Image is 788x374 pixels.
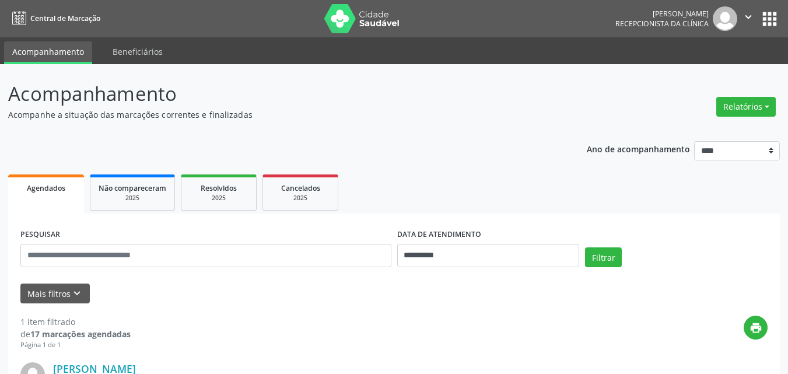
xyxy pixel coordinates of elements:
[737,6,759,31] button: 
[27,183,65,193] span: Agendados
[190,194,248,202] div: 2025
[99,194,166,202] div: 2025
[20,284,90,304] button: Mais filtroskeyboard_arrow_down
[281,183,320,193] span: Cancelados
[20,328,131,340] div: de
[716,97,776,117] button: Relatórios
[8,79,548,109] p: Acompanhamento
[99,183,166,193] span: Não compareceram
[750,321,762,334] i: print
[8,9,100,28] a: Central de Marcação
[8,109,548,121] p: Acompanhe a situação das marcações correntes e finalizadas
[271,194,330,202] div: 2025
[585,247,622,267] button: Filtrar
[104,41,171,62] a: Beneficiários
[30,328,131,340] strong: 17 marcações agendadas
[397,226,481,244] label: DATA DE ATENDIMENTO
[615,19,709,29] span: Recepcionista da clínica
[713,6,737,31] img: img
[20,226,60,244] label: PESQUISAR
[587,141,690,156] p: Ano de acompanhamento
[744,316,768,340] button: print
[201,183,237,193] span: Resolvidos
[759,9,780,29] button: apps
[615,9,709,19] div: [PERSON_NAME]
[20,316,131,328] div: 1 item filtrado
[20,340,131,350] div: Página 1 de 1
[4,41,92,64] a: Acompanhamento
[30,13,100,23] span: Central de Marcação
[71,287,83,300] i: keyboard_arrow_down
[742,11,755,23] i: 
